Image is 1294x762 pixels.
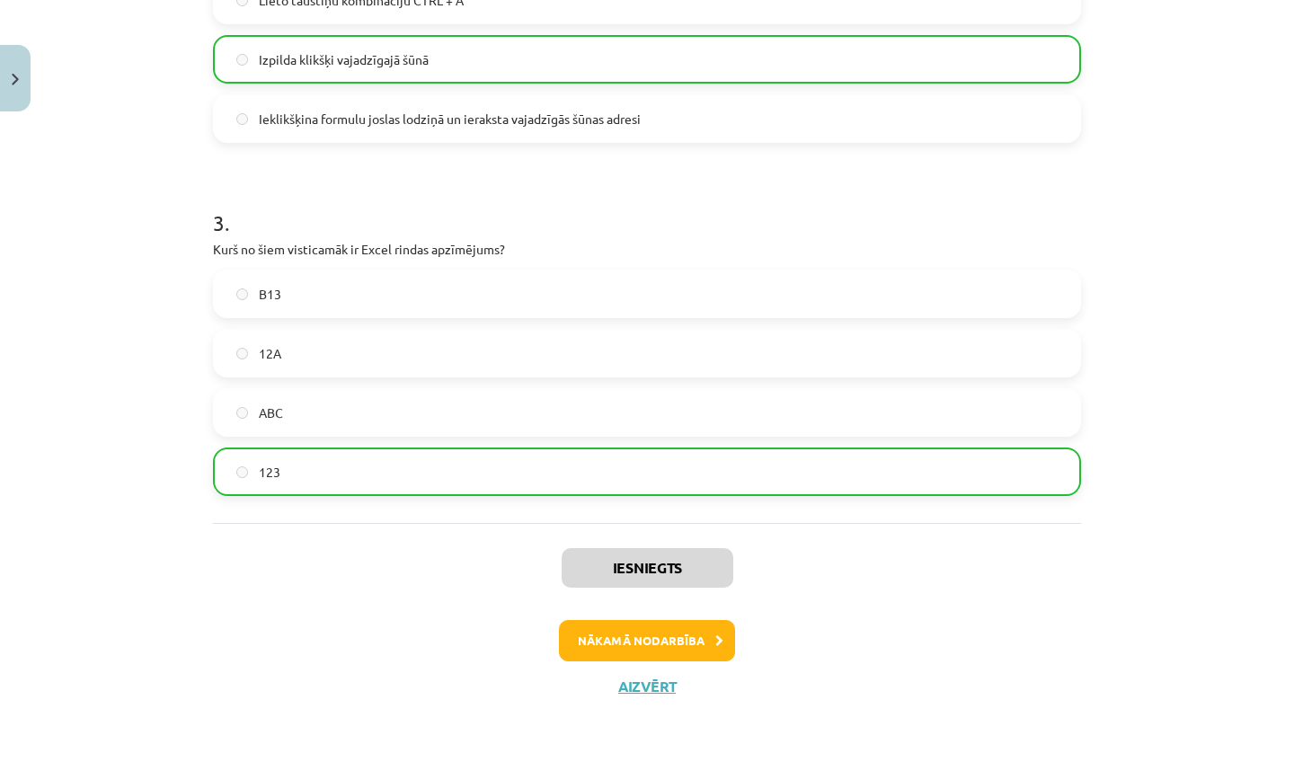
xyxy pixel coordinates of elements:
[236,348,248,359] input: 12A
[259,285,281,304] span: B13
[613,678,681,696] button: Aizvērt
[259,403,283,422] span: ABC
[559,620,735,661] button: Nākamā nodarbība
[213,240,1081,259] p: Kurš no šiem visticamāk ir Excel rindas apzīmējums?
[236,54,248,66] input: Izpilda klikšķi vajadzīgajā šūnā
[236,407,248,419] input: ABC
[259,463,280,482] span: 123
[236,466,248,478] input: 123
[259,50,429,69] span: Izpilda klikšķi vajadzīgajā šūnā
[259,110,641,128] span: Ieklikšķina formulu joslas lodziņā un ieraksta vajadzīgās šūnas adresi
[259,344,281,363] span: 12A
[12,74,19,85] img: icon-close-lesson-0947bae3869378f0d4975bcd49f059093ad1ed9edebbc8119c70593378902aed.svg
[236,288,248,300] input: B13
[236,113,248,125] input: Ieklikšķina formulu joslas lodziņā un ieraksta vajadzīgās šūnas adresi
[213,179,1081,235] h1: 3 .
[562,548,733,588] button: Iesniegts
